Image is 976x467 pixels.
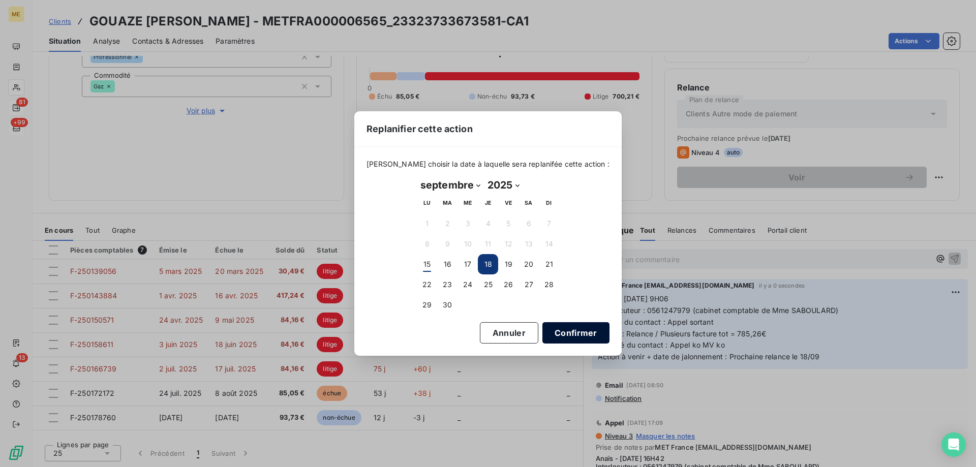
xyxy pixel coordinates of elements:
[437,274,457,295] button: 23
[539,254,559,274] button: 21
[498,234,518,254] button: 12
[437,295,457,315] button: 30
[437,234,457,254] button: 9
[539,193,559,213] th: dimanche
[457,193,478,213] th: mercredi
[417,234,437,254] button: 8
[518,213,539,234] button: 6
[457,213,478,234] button: 3
[417,193,437,213] th: lundi
[417,295,437,315] button: 29
[478,254,498,274] button: 18
[417,254,437,274] button: 15
[518,274,539,295] button: 27
[367,159,609,169] span: [PERSON_NAME] choisir la date à laquelle sera replanifée cette action :
[437,193,457,213] th: mardi
[542,322,609,344] button: Confirmer
[518,193,539,213] th: samedi
[498,213,518,234] button: 5
[539,213,559,234] button: 7
[478,274,498,295] button: 25
[457,274,478,295] button: 24
[417,213,437,234] button: 1
[478,234,498,254] button: 11
[539,234,559,254] button: 14
[478,213,498,234] button: 4
[437,213,457,234] button: 2
[457,234,478,254] button: 10
[518,234,539,254] button: 13
[498,193,518,213] th: vendredi
[367,122,473,136] span: Replanifier cette action
[539,274,559,295] button: 28
[417,274,437,295] button: 22
[498,274,518,295] button: 26
[941,432,966,457] div: Open Intercom Messenger
[437,254,457,274] button: 16
[480,322,538,344] button: Annuler
[457,254,478,274] button: 17
[478,193,498,213] th: jeudi
[518,254,539,274] button: 20
[498,254,518,274] button: 19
